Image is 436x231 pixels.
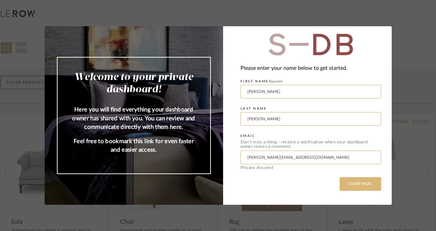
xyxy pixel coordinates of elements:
input: Enter Email [240,151,381,164]
span: Required [269,80,282,83]
input: Enter First Name [240,85,381,98]
button: CONTINUE [340,177,381,191]
div: Please enter your name below to get started. [240,64,381,73]
label: LAST NAME [240,107,267,111]
input: Enter Last Name [240,112,381,126]
p: Feel free to bookmark this link for even faster and easier access. [71,137,197,154]
p: Here you will find everything your dashboard owner has shared with you. You can review and commun... [71,105,197,132]
div: Privacy Assured [240,166,381,170]
div: Don’t miss a thing - receive a notification when your dashboard owner leaves a comment. [240,140,381,149]
h2: Welcome to your private dashboard! [71,71,197,96]
label: FIRST NAME [240,79,282,83]
label: EMAIL [240,134,255,138]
